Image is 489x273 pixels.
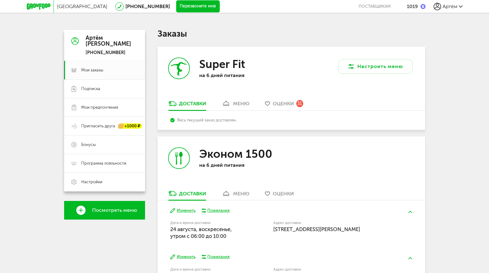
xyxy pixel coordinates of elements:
[443,3,457,9] span: Артём
[81,179,102,185] span: Настройки
[81,67,103,73] span: Мои заказы
[273,268,389,271] label: Адрес доставки
[407,3,418,9] div: 1019
[176,0,220,13] button: Перезвоните мне
[421,4,426,9] img: bonus_b.cdccf46.png
[64,98,145,117] a: Мои предпочтения
[92,207,137,213] span: Посмотреть меню
[338,59,413,74] button: Настроить меню
[262,100,306,110] a: Оценки 31
[273,101,294,107] span: Оценки
[81,161,126,166] span: Программа лояльности
[125,3,170,9] a: [PHONE_NUMBER]
[170,254,195,260] button: Изменить
[64,80,145,98] a: Подписка
[233,191,249,197] div: меню
[170,221,242,225] label: Дата и время доставки
[57,3,107,9] span: [GEOGRAPHIC_DATA]
[202,254,230,260] button: Пожелания
[81,123,115,129] span: Пригласить друга
[64,135,145,154] a: Бонусы
[207,254,230,260] div: Пожелания
[296,100,303,107] div: 31
[273,191,294,197] span: Оценки
[165,190,209,200] a: Доставки
[199,147,272,161] h3: Эконом 1500
[86,35,131,48] div: Артём [PERSON_NAME]
[118,124,142,129] div: +1000 ₽
[273,221,389,225] label: Адрес доставки
[408,211,412,213] img: arrow-up-green.5eb5f82.svg
[81,105,118,110] span: Мои предпочтения
[86,50,131,56] div: [PHONE_NUMBER]
[219,100,252,110] a: меню
[64,173,145,191] a: Настройки
[199,162,280,168] p: на 6 дней питания
[170,226,232,239] span: 24 августа, воскресенье, утром c 06:00 до 10:00
[165,100,209,110] a: Доставки
[273,226,360,232] span: [STREET_ADDRESS][PERSON_NAME]
[262,190,297,200] a: Оценки
[158,30,425,38] h1: Заказы
[233,101,249,107] div: меню
[219,190,252,200] a: меню
[170,208,195,214] button: Изменить
[179,101,206,107] div: Доставки
[64,154,145,173] a: Программа лояльности
[81,142,96,148] span: Бонусы
[408,257,412,259] img: arrow-up-green.5eb5f82.svg
[179,191,206,197] div: Доставки
[64,201,145,220] a: Посмотреть меню
[199,57,245,71] h3: Super Fit
[64,61,145,80] a: Мои заказы
[202,208,230,213] button: Пожелания
[170,268,242,271] label: Дата и время доставки
[81,86,100,92] span: Подписка
[207,208,230,213] div: Пожелания
[199,72,280,78] p: на 6 дней питания
[64,117,145,135] a: Пригласить друга +1000 ₽
[170,118,412,122] div: Весь текущий заказ доставлен.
